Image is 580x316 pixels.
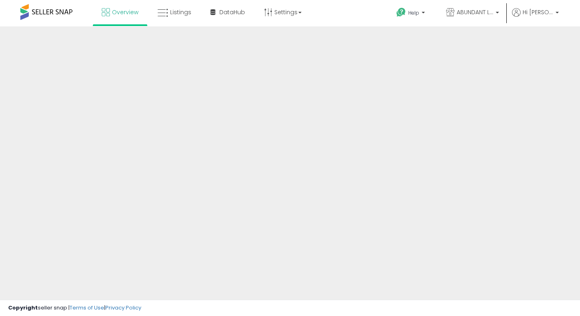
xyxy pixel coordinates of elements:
a: Hi [PERSON_NAME] [512,8,559,26]
a: Help [390,1,433,26]
span: DataHub [219,8,245,16]
a: Terms of Use [70,304,104,312]
span: Help [408,9,419,16]
a: Privacy Policy [105,304,141,312]
div: seller snap | | [8,304,141,312]
strong: Copyright [8,304,38,312]
span: Listings [170,8,191,16]
span: ABUNDANT LiFE [457,8,493,16]
span: Overview [112,8,138,16]
i: Get Help [396,7,406,17]
span: Hi [PERSON_NAME] [523,8,553,16]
